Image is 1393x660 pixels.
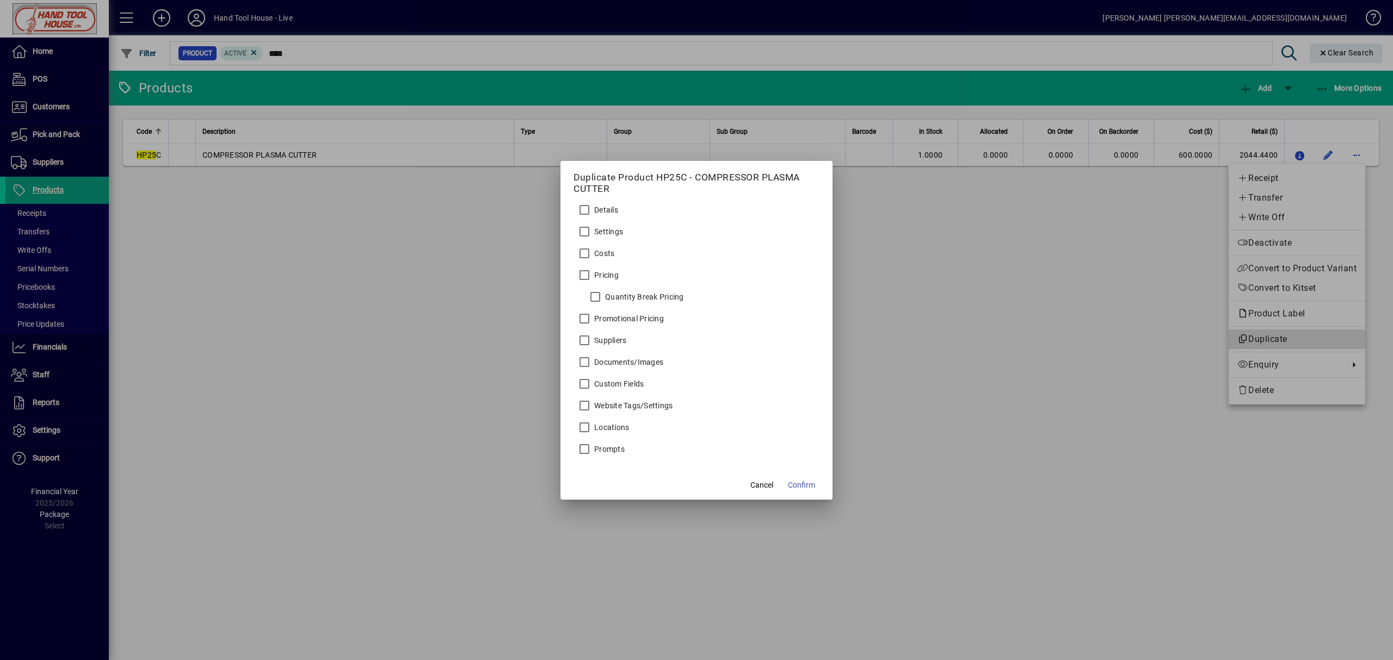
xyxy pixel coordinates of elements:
label: Prompts [592,444,625,454]
label: Pricing [592,270,619,281]
label: Settings [592,226,623,237]
button: Cancel [744,476,779,495]
span: Cancel [750,480,773,491]
label: Promotional Pricing [592,313,664,324]
h5: Duplicate Product HP25C - COMPRESSOR PLASMA CUTTER [574,172,819,195]
label: Locations [592,422,629,433]
label: Costs [592,248,614,259]
label: Details [592,204,618,215]
label: Quantity Break Pricing [603,291,684,302]
span: Confirm [788,480,815,491]
button: Confirm [784,476,819,495]
label: Custom Fields [592,378,644,389]
label: Documents/Images [592,357,663,368]
label: Website Tags/Settings [592,400,673,411]
label: Suppliers [592,335,626,346]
